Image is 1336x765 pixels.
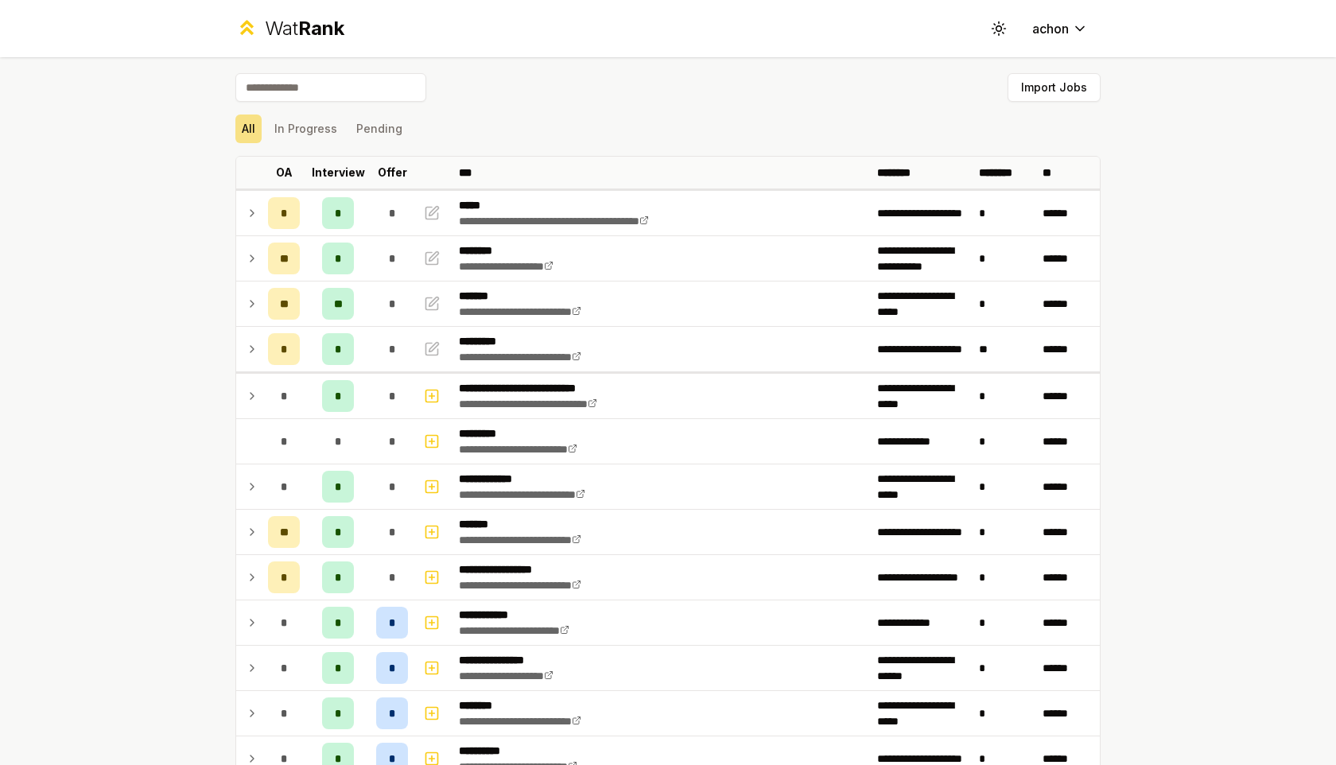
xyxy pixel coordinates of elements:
[276,165,293,181] p: OA
[378,165,407,181] p: Offer
[1019,14,1101,43] button: achon
[1008,73,1101,102] button: Import Jobs
[235,16,344,41] a: WatRank
[265,16,344,41] div: Wat
[298,17,344,40] span: Rank
[268,115,344,143] button: In Progress
[235,115,262,143] button: All
[350,115,409,143] button: Pending
[1032,19,1069,38] span: achon
[312,165,365,181] p: Interview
